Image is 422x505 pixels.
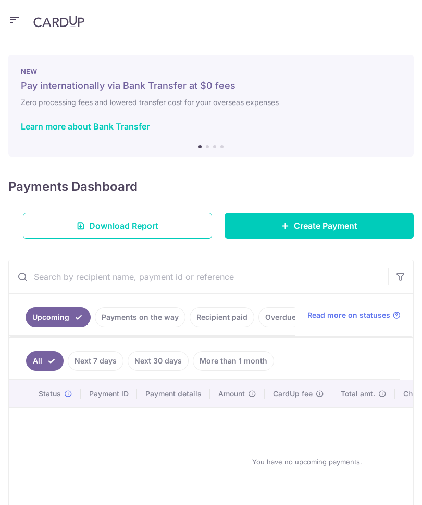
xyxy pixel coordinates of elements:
[258,307,303,327] a: Overdue
[190,307,254,327] a: Recipient paid
[21,121,150,132] a: Learn more about Bank Transfer
[26,307,91,327] a: Upcoming
[39,389,61,399] span: Status
[81,380,137,407] th: Payment ID
[23,213,212,239] a: Download Report
[307,310,401,320] a: Read more on statuses
[21,96,401,109] h6: Zero processing fees and lowered transfer cost for your overseas expenses
[89,219,158,232] span: Download Report
[137,380,210,407] th: Payment details
[95,307,185,327] a: Payments on the way
[21,80,401,92] h5: Pay internationally via Bank Transfer at $0 fees
[294,219,357,232] span: Create Payment
[26,351,64,371] a: All
[193,351,274,371] a: More than 1 month
[21,67,401,75] p: NEW
[307,310,390,320] span: Read more on statuses
[9,260,388,293] input: Search by recipient name, payment id or reference
[225,213,414,239] a: Create Payment
[68,351,123,371] a: Next 7 days
[8,177,138,196] h4: Payments Dashboard
[128,351,189,371] a: Next 30 days
[273,389,313,399] span: CardUp fee
[218,389,245,399] span: Amount
[33,15,84,28] img: CardUp
[341,389,375,399] span: Total amt.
